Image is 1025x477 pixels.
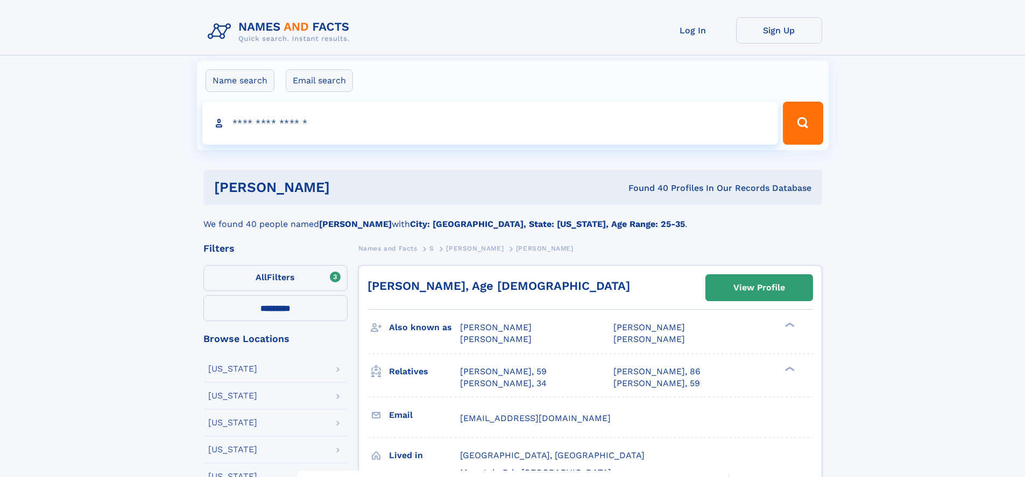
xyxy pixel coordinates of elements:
[460,322,532,332] span: [PERSON_NAME]
[389,362,460,381] h3: Relatives
[782,322,795,329] div: ❯
[479,182,811,194] div: Found 40 Profiles In Our Records Database
[460,334,532,344] span: [PERSON_NAME]
[358,241,418,255] a: Names and Facts
[208,365,257,373] div: [US_STATE]
[367,279,630,293] a: [PERSON_NAME], Age [DEMOGRAPHIC_DATA]
[206,69,274,92] label: Name search
[516,245,574,252] span: [PERSON_NAME]
[389,318,460,337] h3: Also known as
[429,241,434,255] a: S
[782,365,795,372] div: ❯
[650,17,736,44] a: Log In
[706,275,812,301] a: View Profile
[208,418,257,427] div: [US_STATE]
[736,17,822,44] a: Sign Up
[203,17,358,46] img: Logo Names and Facts
[613,322,685,332] span: [PERSON_NAME]
[783,102,823,145] button: Search Button
[208,391,257,400] div: [US_STATE]
[286,69,353,92] label: Email search
[319,219,392,229] b: [PERSON_NAME]
[203,244,348,253] div: Filters
[460,378,547,389] a: [PERSON_NAME], 34
[203,205,822,231] div: We found 40 people named with .
[460,413,611,423] span: [EMAIL_ADDRESS][DOMAIN_NAME]
[214,181,479,194] h1: [PERSON_NAME]
[446,245,504,252] span: [PERSON_NAME]
[460,450,645,460] span: [GEOGRAPHIC_DATA], [GEOGRAPHIC_DATA]
[203,334,348,344] div: Browse Locations
[256,272,267,282] span: All
[389,406,460,424] h3: Email
[410,219,685,229] b: City: [GEOGRAPHIC_DATA], State: [US_STATE], Age Range: 25-35
[460,366,547,378] a: [PERSON_NAME], 59
[613,378,700,389] a: [PERSON_NAME], 59
[733,275,785,300] div: View Profile
[208,445,257,454] div: [US_STATE]
[203,265,348,291] label: Filters
[202,102,779,145] input: search input
[613,366,701,378] a: [PERSON_NAME], 86
[389,446,460,465] h3: Lived in
[613,334,685,344] span: [PERSON_NAME]
[446,241,504,255] a: [PERSON_NAME]
[429,245,434,252] span: S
